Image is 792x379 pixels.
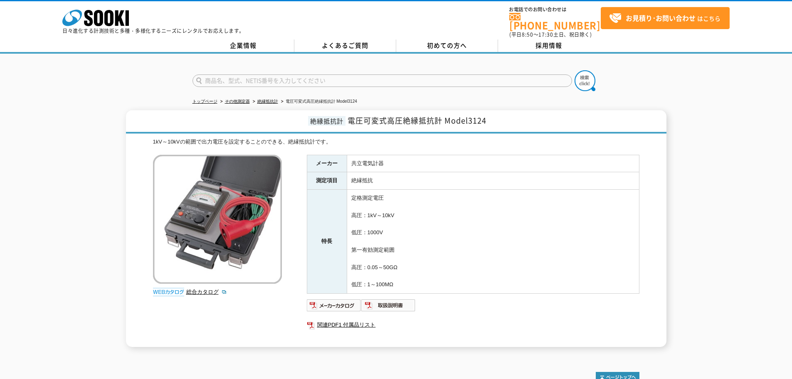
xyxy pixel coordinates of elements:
[279,97,357,106] li: 電圧可変式高圧絶縁抵抗計 Model3124
[538,31,553,38] span: 17:30
[509,13,601,30] a: [PHONE_NUMBER]
[626,13,696,23] strong: お見積り･お問い合わせ
[609,12,720,25] span: はこちら
[307,190,347,294] th: 特長
[348,115,486,126] span: 電圧可変式高圧絶縁抵抗計 Model3124
[307,304,361,310] a: メーカーカタログ
[294,40,396,52] a: よくあるご質問
[307,320,639,330] a: 関連PDF1 付属品リスト
[192,74,572,87] input: 商品名、型式、NETIS番号を入力してください
[509,7,601,12] span: お電話でのお問い合わせは
[225,99,250,104] a: その他測定器
[522,31,533,38] span: 8:50
[427,41,467,50] span: 初めての方へ
[347,155,639,172] td: 共立電気計器
[186,289,227,295] a: 総合カタログ
[192,99,217,104] a: トップページ
[308,116,345,126] span: 絶縁抵抗計
[307,155,347,172] th: メーカー
[396,40,498,52] a: 初めての方へ
[575,70,595,91] img: btn_search.png
[347,190,639,294] td: 定格測定電圧 高圧：1kV～10kV 低圧：1000V 第一有効測定範囲 高圧：0.05～50GΩ 低圧：1～100MΩ
[347,172,639,190] td: 絶縁抵抗
[509,31,592,38] span: (平日 ～ 土日、祝日除く)
[601,7,730,29] a: お見積り･お問い合わせはこちら
[153,155,282,284] img: 電圧可変式高圧絶縁抵抗計 Model3124
[153,288,184,296] img: webカタログ
[498,40,600,52] a: 採用情報
[153,138,639,146] div: 1kV～10kVの範囲で出力電圧を設定することのできる、絶縁抵抗計です。
[307,299,361,312] img: メーカーカタログ
[192,40,294,52] a: 企業情報
[62,28,244,33] p: 日々進化する計測技術と多種・多様化するニーズにレンタルでお応えします。
[257,99,278,104] a: 絶縁抵抗計
[361,304,416,310] a: 取扱説明書
[361,299,416,312] img: 取扱説明書
[307,172,347,190] th: 測定項目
